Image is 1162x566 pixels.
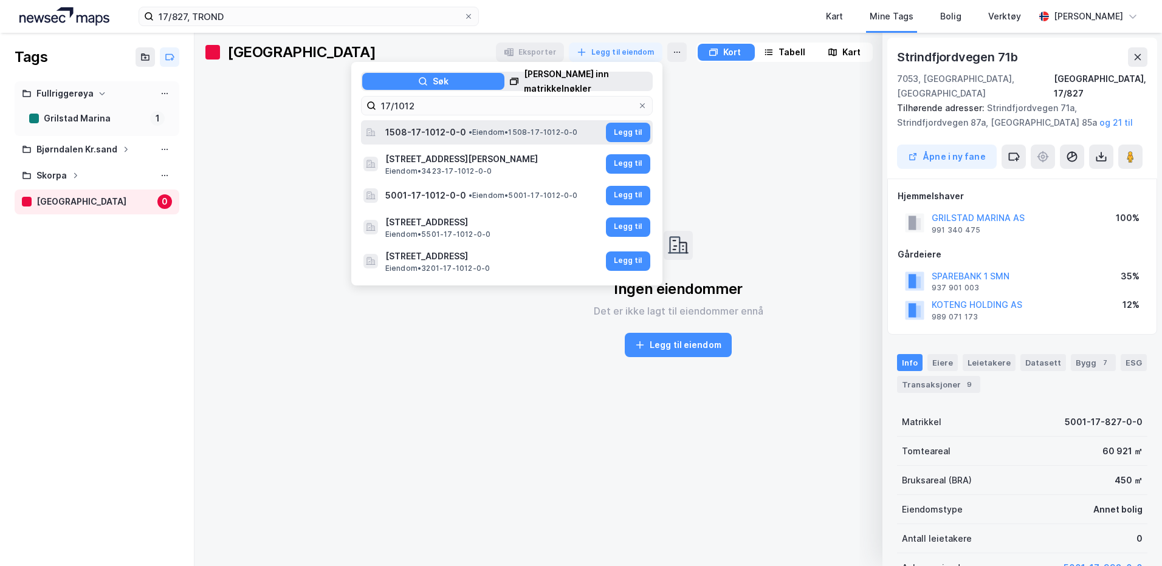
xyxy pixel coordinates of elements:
[606,123,650,142] button: Legg til
[897,354,923,371] div: Info
[606,217,650,237] button: Legg til
[36,142,117,157] div: Bjørndalen Kr.sand
[1102,444,1143,459] div: 60 921 ㎡
[842,45,861,60] div: Kart
[36,168,67,183] div: Skorpa
[1054,72,1147,101] div: [GEOGRAPHIC_DATA], 17/827
[897,376,980,393] div: Transaksjoner
[385,166,492,176] span: Eiendom • 3423-17-1012-0-0
[154,7,464,26] input: Søk på adresse, matrikkel, gårdeiere, leietakere eller personer
[385,215,603,230] span: [STREET_ADDRESS]
[940,9,961,24] div: Bolig
[1093,502,1143,517] div: Annet bolig
[606,186,650,205] button: Legg til
[932,283,979,293] div: 937 901 003
[150,111,165,126] div: 1
[385,230,491,239] span: Eiendom • 5501-17-1012-0-0
[897,145,997,169] button: Åpne i ny fane
[902,531,972,546] div: Antall leietakere
[870,9,913,24] div: Mine Tags
[15,189,179,214] a: [GEOGRAPHIC_DATA]0
[826,9,843,24] div: Kart
[1101,508,1162,566] div: Kontrollprogram for chat
[1121,354,1147,371] div: ESG
[469,191,578,200] span: Eiendom • 5001-17-1012-0-0
[569,43,662,62] button: Legg til eiendom
[1116,211,1140,225] div: 100%
[897,103,987,113] span: Tilhørende adresser:
[1101,508,1162,566] iframe: Chat Widget
[902,473,972,488] div: Bruksareal (BRA)
[385,125,466,140] span: 1508-17-1012-0-0
[898,247,1147,262] div: Gårdeiere
[524,67,651,96] div: [PERSON_NAME] inn matrikkelnøkler
[1115,473,1143,488] div: 450 ㎡
[1099,356,1111,369] div: 7
[963,354,1016,371] div: Leietakere
[469,128,578,137] span: Eiendom • 1508-17-1012-0-0
[606,251,650,271] button: Legg til
[385,152,603,166] span: [STREET_ADDRESS][PERSON_NAME]
[1071,354,1116,371] div: Bygg
[932,225,980,235] div: 991 340 475
[15,47,47,67] div: Tags
[897,101,1138,130] div: Strindfjordvegen 71a, Strindfjordvegen 87a, [GEOGRAPHIC_DATA] 85a
[157,194,172,209] div: 0
[469,191,472,200] span: •
[606,154,650,174] button: Legg til
[22,106,172,131] a: Grilstad Marina1
[625,333,732,357] button: Legg til eiendom
[963,378,975,390] div: 9
[902,444,951,459] div: Tomteareal
[1054,9,1123,24] div: [PERSON_NAME]
[376,97,638,115] input: Søk etter en eiendom
[1020,354,1066,371] div: Datasett
[779,45,805,60] div: Tabell
[902,415,941,429] div: Matrikkel
[227,43,376,62] div: [GEOGRAPHIC_DATA]
[902,502,963,517] div: Eiendomstype
[385,249,603,264] span: [STREET_ADDRESS]
[385,188,466,203] span: 5001-17-1012-0-0
[19,7,109,26] img: logo.a4113a55bc3d86da70a041830d287a7e.svg
[723,45,741,60] div: Kort
[988,9,1021,24] div: Verktøy
[614,279,743,299] div: Ingen eiendommer
[897,47,1020,67] div: Strindfjordvegen 71b
[385,264,490,273] span: Eiendom • 3201-17-1012-0-0
[927,354,958,371] div: Eiere
[1121,269,1140,284] div: 35%
[898,189,1147,203] div: Hjemmelshaver
[433,74,449,89] div: Søk
[594,304,763,318] div: Det er ikke lagt til eiendommer ennå
[897,72,1054,101] div: 7053, [GEOGRAPHIC_DATA], [GEOGRAPHIC_DATA]
[36,86,94,101] div: Fullriggerøya
[932,312,978,322] div: 989 071 173
[1122,298,1140,312] div: 12%
[44,111,145,126] div: Grilstad Marina
[1065,415,1143,429] div: 5001-17-827-0-0
[36,194,153,210] div: [GEOGRAPHIC_DATA]
[469,128,472,137] span: •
